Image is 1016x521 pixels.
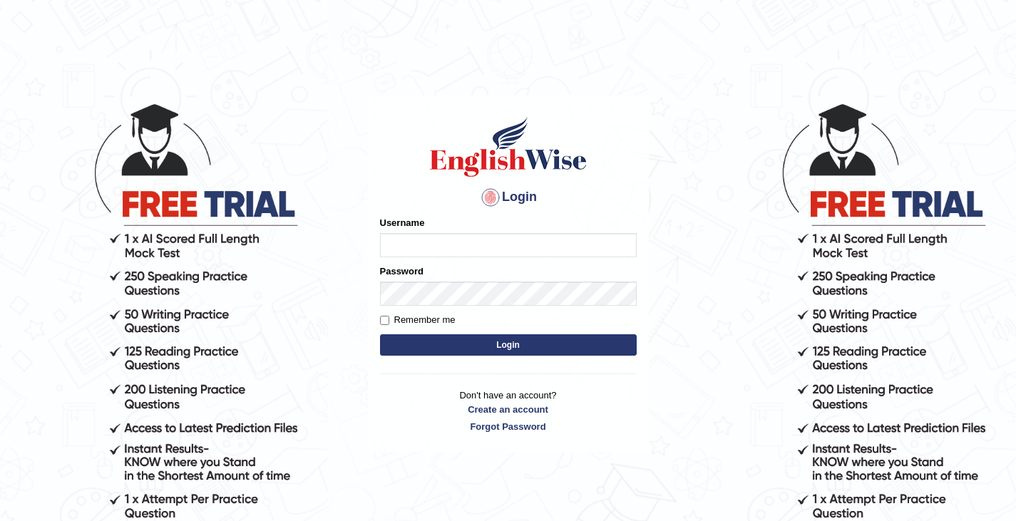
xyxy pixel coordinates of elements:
[380,334,637,356] button: Login
[380,316,389,325] input: Remember me
[380,403,637,416] a: Create an account
[380,216,425,229] label: Username
[380,186,637,209] h4: Login
[380,420,637,433] a: Forgot Password
[380,388,637,433] p: Don't have an account?
[380,313,456,327] label: Remember me
[380,264,424,278] label: Password
[427,115,590,179] img: Logo of English Wise sign in for intelligent practice with AI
